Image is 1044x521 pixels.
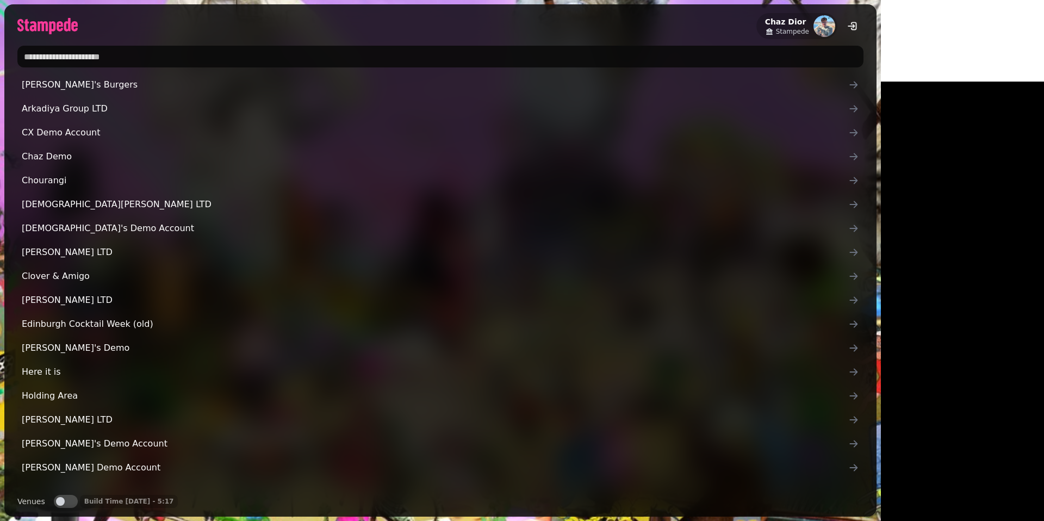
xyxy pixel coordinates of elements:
label: Venues [17,495,45,508]
span: CX Demo Account [22,126,848,139]
a: [PERSON_NAME] LTD [17,241,863,263]
a: Here it is [17,361,863,383]
span: [PERSON_NAME]'s Demo Account [22,437,848,450]
span: Phat Buns [22,485,848,498]
a: [DEMOGRAPHIC_DATA]'s Demo Account [17,218,863,239]
a: CX Demo Account [17,122,863,144]
span: [PERSON_NAME]'s Burgers [22,78,848,91]
span: Holding Area [22,389,848,402]
h2: Chaz Dior [765,16,809,27]
span: Stampede [776,27,809,36]
span: Arkadiya Group LTD [22,102,848,115]
img: aHR0cHM6Ly93d3cuZ3JhdmF0YXIuY29tL2F2YXRhci83OGExYjYxODc2MzU1NDBmNTZkNzNhODM1OWFmMjllZj9zPTE1MCZkP... [813,15,835,37]
span: [PERSON_NAME] LTD [22,294,848,307]
a: [PERSON_NAME]'s Burgers [17,74,863,96]
a: Holding Area [17,385,863,407]
span: [PERSON_NAME] LTD [22,413,848,426]
span: Chaz Demo [22,150,848,163]
a: [PERSON_NAME] LTD [17,409,863,431]
span: [DEMOGRAPHIC_DATA][PERSON_NAME] LTD [22,198,848,211]
p: Build Time [DATE] - 5:17 [84,497,174,506]
a: [PERSON_NAME]'s Demo Account [17,433,863,455]
a: Stampede [765,27,809,36]
a: Phat Buns [17,481,863,503]
a: Clover & Amigo [17,265,863,287]
span: Clover & Amigo [22,270,848,283]
img: logo [17,18,78,34]
span: [PERSON_NAME] LTD [22,246,848,259]
a: [PERSON_NAME] LTD [17,289,863,311]
span: Here it is [22,365,848,379]
a: Chourangi [17,170,863,191]
a: Arkadiya Group LTD [17,98,863,120]
span: Chourangi [22,174,848,187]
a: [DEMOGRAPHIC_DATA][PERSON_NAME] LTD [17,194,863,215]
span: [PERSON_NAME] Demo Account [22,461,848,474]
span: Edinburgh Cocktail Week (old) [22,318,848,331]
button: logout [842,15,863,37]
a: [PERSON_NAME]'s Demo [17,337,863,359]
span: [DEMOGRAPHIC_DATA]'s Demo Account [22,222,848,235]
span: [PERSON_NAME]'s Demo [22,342,848,355]
a: Edinburgh Cocktail Week (old) [17,313,863,335]
a: Chaz Demo [17,146,863,168]
a: [PERSON_NAME] Demo Account [17,457,863,479]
